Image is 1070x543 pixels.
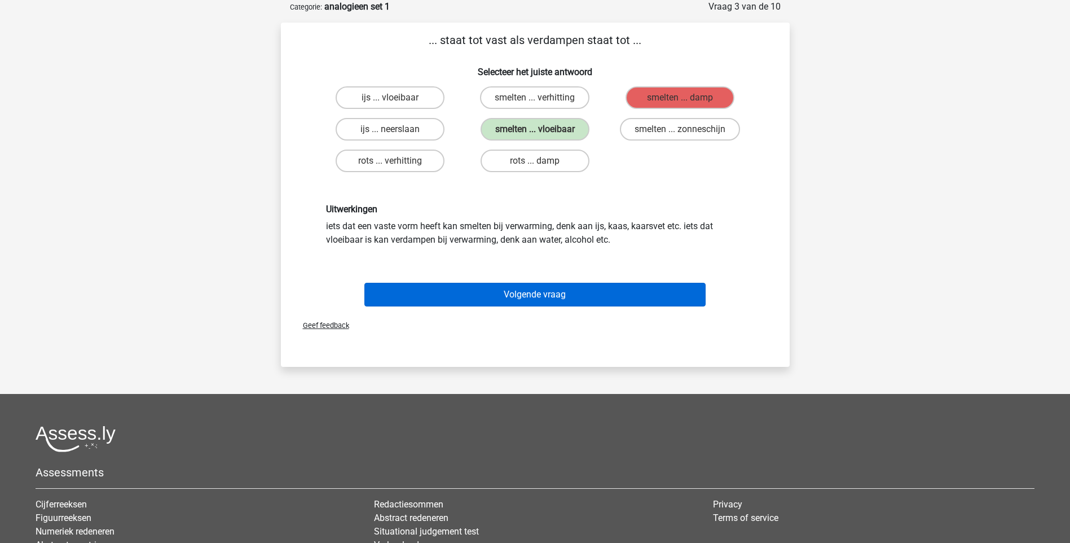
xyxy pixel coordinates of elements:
p: ... staat tot vast als verdampen staat tot ... [299,32,772,49]
a: Redactiesommen [374,499,443,510]
h6: Selecteer het juiste antwoord [299,58,772,77]
span: Geef feedback [294,321,349,330]
button: Volgende vraag [364,283,706,306]
small: Categorie: [290,3,322,11]
strong: analogieen set 1 [324,1,390,12]
a: Privacy [713,499,742,510]
h5: Assessments [36,466,1034,479]
div: iets dat een vaste vorm heeft kan smelten bij verwarming, denk aan ijs, kaas, kaarsvet etc. iets ... [318,204,753,246]
a: Situational judgement test [374,526,479,537]
a: Abstract redeneren [374,513,448,523]
a: Figuurreeksen [36,513,91,523]
a: Numeriek redeneren [36,526,115,537]
label: smelten ... verhitting [480,86,589,109]
img: Assessly logo [36,426,116,452]
label: ijs ... vloeibaar [336,86,444,109]
label: rots ... verhitting [336,150,444,172]
a: Terms of service [713,513,778,523]
h6: Uitwerkingen [326,204,745,214]
label: rots ... damp [481,150,589,172]
label: ijs ... neerslaan [336,118,444,141]
label: smelten ... vloeibaar [481,118,589,141]
label: smelten ... zonneschijn [620,118,740,141]
a: Cijferreeksen [36,499,87,510]
label: smelten ... damp [626,86,734,109]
